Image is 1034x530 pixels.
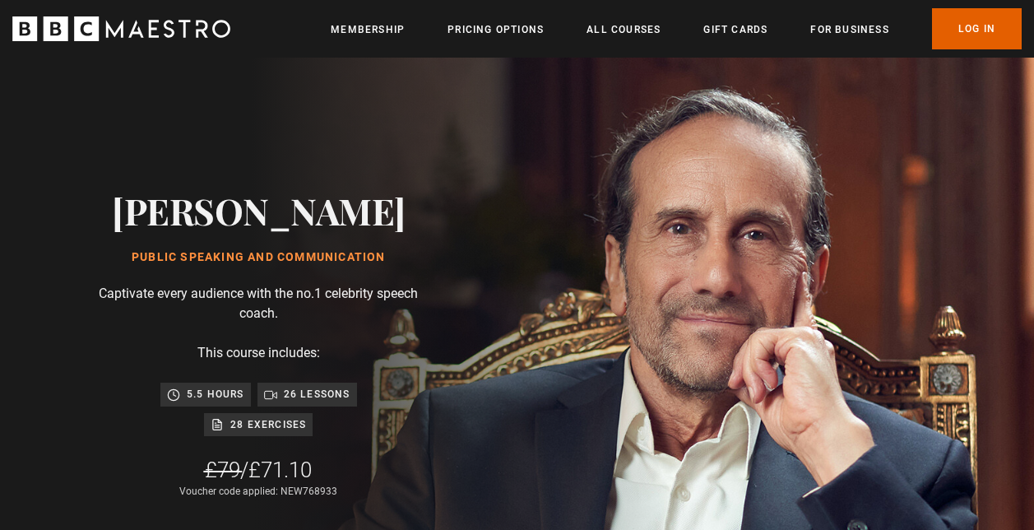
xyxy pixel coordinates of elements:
[932,8,1022,49] a: Log In
[187,386,244,402] p: 5.5 hours
[331,8,1022,49] nav: Primary
[179,484,337,499] div: Voucher code applied: NEW768933
[284,386,350,402] p: 26 lessons
[99,284,419,323] p: Captivate every audience with the no.1 celebrity speech coach.
[703,21,767,38] a: Gift Cards
[248,458,312,482] span: £71.10
[810,21,888,38] a: For business
[587,21,661,38] a: All Courses
[331,21,405,38] a: Membership
[12,16,230,41] svg: BBC Maestro
[197,343,320,363] p: This course includes:
[112,189,406,231] h2: [PERSON_NAME]
[112,251,406,264] h1: Public Speaking and Communication
[205,458,240,482] span: £79
[447,21,544,38] a: Pricing Options
[205,456,312,484] div: /
[230,416,306,433] p: 28 exercises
